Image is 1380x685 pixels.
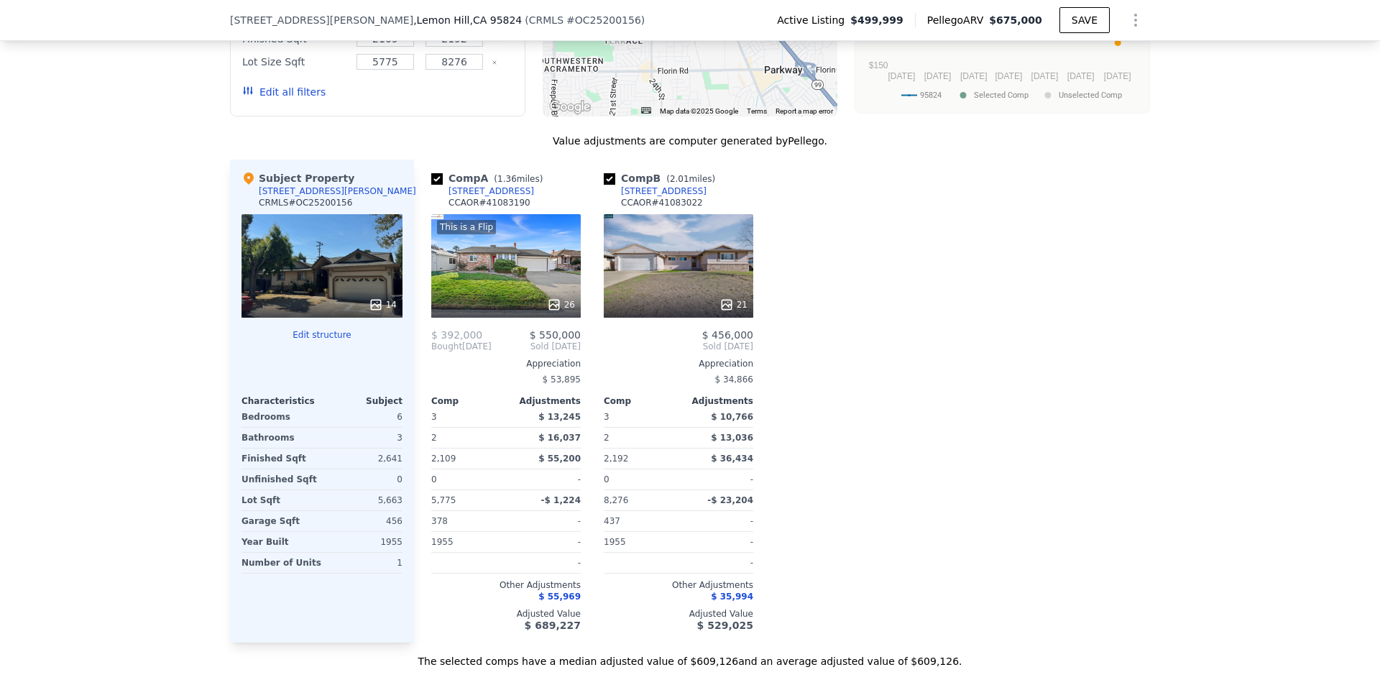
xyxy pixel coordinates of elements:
div: Adjustments [678,395,753,407]
div: The selected comps have a median adjusted value of $609,126 and an average adjusted value of $609... [230,643,1150,668]
div: 3 [325,428,402,448]
span: $ 36,434 [711,454,753,464]
div: - [681,511,753,531]
span: 0 [431,474,437,484]
span: Pellego ARV [927,13,990,27]
div: This is a Flip [437,220,496,234]
span: $ 16,037 [538,433,581,443]
div: 0 [325,469,402,489]
div: - [509,553,581,573]
span: # OC25200156 [566,14,641,26]
span: $ 13,036 [711,433,753,443]
span: ( miles) [661,174,721,184]
text: [DATE] [995,71,1022,81]
span: -$ 23,204 [707,495,753,505]
div: Appreciation [604,358,753,369]
button: Show Options [1121,6,1150,35]
div: Adjusted Value [604,608,753,620]
div: Comp [604,395,678,407]
span: Sold [DATE] [604,341,753,352]
div: 1955 [604,532,676,552]
div: - [681,469,753,489]
text: 95824 [920,91,942,100]
div: Comp A [431,171,548,185]
div: - [509,532,581,552]
button: Edit all filters [242,85,326,99]
div: Adjusted Value [431,608,581,620]
div: CCAOR # 41083190 [448,197,530,208]
a: Report a map error [776,107,833,115]
span: $675,000 [989,14,1042,26]
div: 2,641 [325,449,402,469]
div: 21 [719,298,747,312]
div: 1955 [431,532,503,552]
button: Clear [492,60,497,65]
text: [DATE] [1104,71,1131,81]
div: Lot Sqft [241,490,319,510]
text: [DATE] [1031,71,1059,81]
button: SAVE [1059,7,1110,33]
text: Selected Comp [974,91,1029,100]
div: [DATE] [431,341,492,352]
span: ( miles) [488,174,548,184]
div: - [509,469,581,489]
div: Unfinished Sqft [241,469,319,489]
a: Terms (opens in new tab) [747,107,767,115]
span: 437 [604,516,620,526]
div: Comp [431,395,506,407]
a: [STREET_ADDRESS] [431,185,534,197]
div: 26 [547,298,575,312]
span: 2.01 [670,174,689,184]
span: $ 55,969 [538,592,581,602]
span: , CA 95824 [469,14,522,26]
button: Edit structure [241,329,402,341]
div: Adjustments [506,395,581,407]
div: Characteristics [241,395,322,407]
span: Bought [431,341,462,352]
span: $ 55,200 [538,454,581,464]
span: $ 53,895 [543,374,581,385]
div: 2 [431,428,503,448]
text: [DATE] [960,71,988,81]
div: [STREET_ADDRESS][PERSON_NAME] [259,185,416,197]
span: 5,775 [431,495,456,505]
div: Bedrooms [241,407,319,427]
span: 3 [604,412,609,422]
div: Comp B [604,171,721,185]
div: Bathrooms [241,428,319,448]
div: 6 [325,407,402,427]
span: $499,999 [850,13,903,27]
span: Active Listing [777,13,850,27]
span: 3 [431,412,437,422]
div: 5,663 [325,490,402,510]
span: Map data ©2025 Google [660,107,738,115]
div: 1 [327,553,402,573]
img: Google [546,98,594,116]
span: $ 529,025 [697,620,753,631]
a: Open this area in Google Maps (opens a new window) [546,98,594,116]
span: 378 [431,516,448,526]
div: Garage Sqft [241,511,319,531]
a: [STREET_ADDRESS] [604,185,707,197]
span: 2,109 [431,454,456,464]
div: - [509,511,581,531]
div: Finished Sqft [241,449,319,469]
div: Year Built [241,532,319,552]
span: $ 689,227 [525,620,581,631]
div: [STREET_ADDRESS] [448,185,534,197]
span: $ 456,000 [702,329,753,341]
text: Unselected Comp [1059,91,1122,100]
div: [STREET_ADDRESS] [621,185,707,197]
text: $200 [869,32,888,42]
span: $ 34,866 [715,374,753,385]
div: - [681,553,753,573]
div: 1955 [325,532,402,552]
span: $ 392,000 [431,329,482,341]
div: 14 [369,298,397,312]
text: [DATE] [924,71,952,81]
div: Lot Size Sqft [242,52,348,72]
span: , Lemon Hill [413,13,522,27]
span: $ 10,766 [711,412,753,422]
div: CRMLS # OC25200156 [259,197,352,208]
span: Sold [DATE] [492,341,581,352]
